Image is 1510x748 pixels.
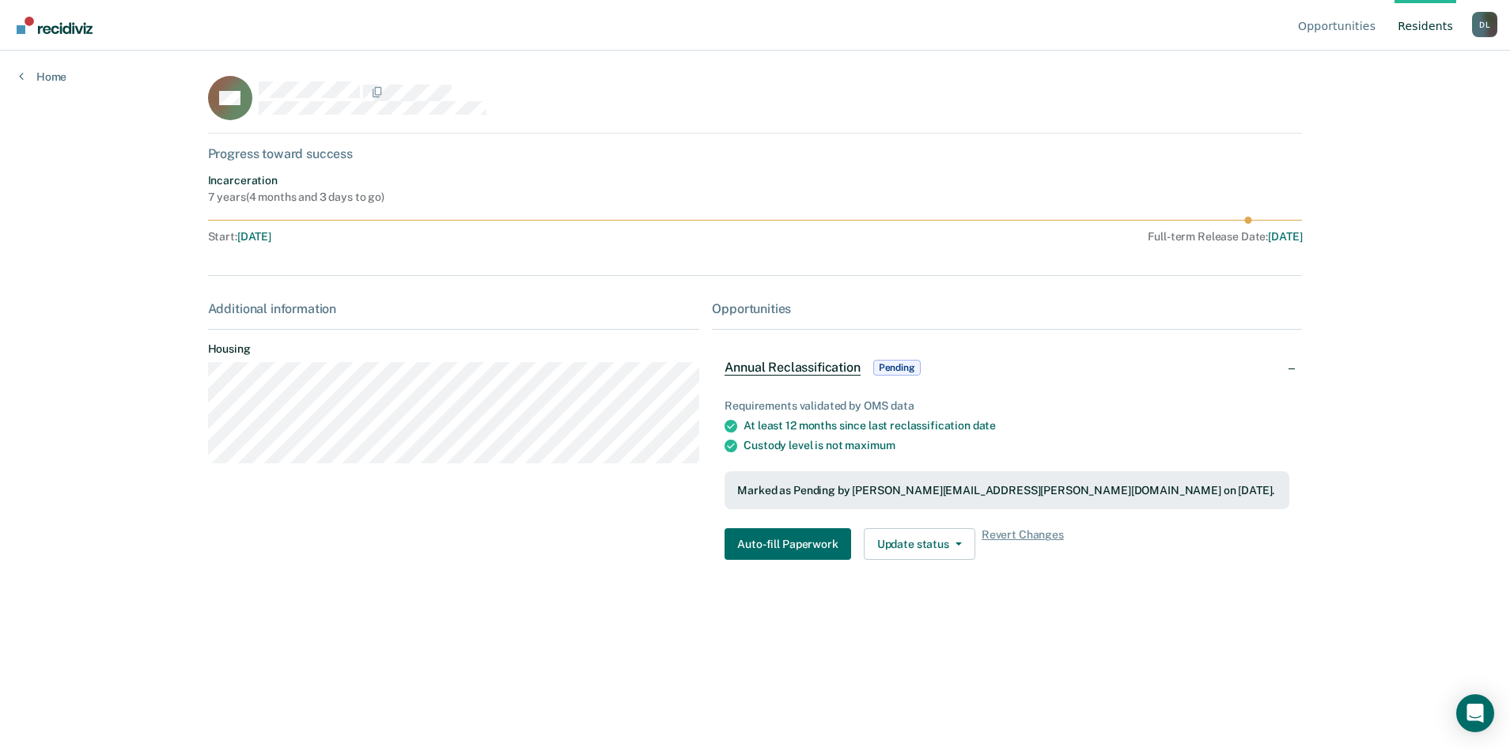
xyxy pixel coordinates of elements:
[1268,230,1302,243] span: [DATE]
[725,399,1289,413] div: Requirements validated by OMS data
[208,301,700,316] div: Additional information
[713,230,1302,244] div: Full-term Release Date :
[19,70,66,84] a: Home
[873,360,921,376] span: Pending
[17,17,93,34] img: Recidiviz
[737,484,1277,497] div: Marked as Pending by [PERSON_NAME][EMAIL_ADDRESS][PERSON_NAME][DOMAIN_NAME] on [DATE].
[845,439,895,451] span: maximum
[744,419,1289,433] div: At least 12 months since last reclassification
[973,419,996,432] span: date
[744,439,1289,452] div: Custody level is not
[1472,12,1497,37] button: Profile dropdown button
[208,230,707,244] div: Start :
[982,528,1064,560] span: Revert Changes
[864,528,975,560] button: Update status
[208,174,384,187] div: Incarceration
[712,342,1302,393] div: Annual ReclassificationPending
[725,528,850,560] button: Auto-fill Paperwork
[725,360,860,376] span: Annual Reclassification
[712,301,1302,316] div: Opportunities
[1456,694,1494,732] div: Open Intercom Messenger
[208,342,700,356] dt: Housing
[1472,12,1497,37] div: D L
[208,146,1303,161] div: Progress toward success
[725,528,857,560] a: Navigate to form link
[208,191,384,204] div: 7 years ( 4 months and 3 days to go )
[237,230,271,243] span: [DATE]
